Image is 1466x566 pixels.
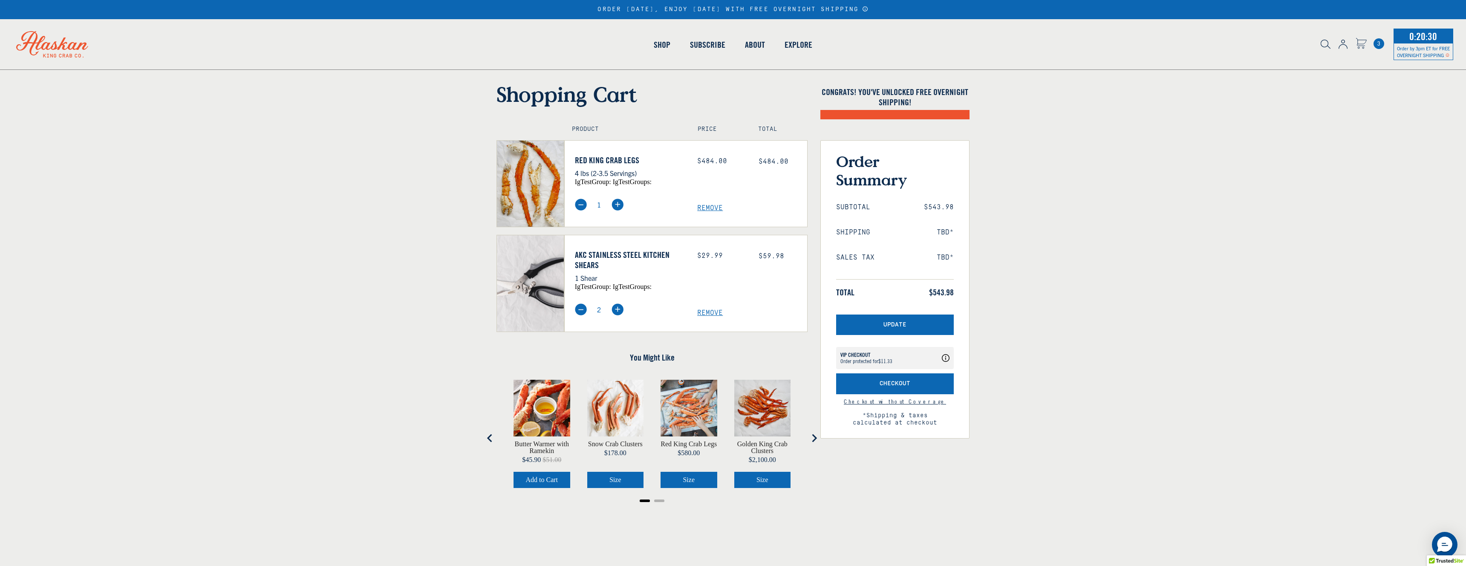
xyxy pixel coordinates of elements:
[661,472,717,488] button: Select Red King Crab Legs size
[759,252,784,260] span: $59.98
[575,283,611,290] span: igTestGroup:
[735,20,775,69] a: About
[613,178,652,185] span: igTestGroups:
[575,178,611,185] span: igTestGroup:
[836,315,954,335] button: Update
[698,126,739,133] h4: Price
[575,155,685,165] a: Red King Crab Legs
[612,199,623,211] img: plus
[1356,38,1367,50] a: Cart
[587,472,644,488] button: Select Snow Crab Clusters size
[805,430,822,447] button: Next slide
[1339,40,1348,49] img: account
[683,476,695,483] span: Size
[514,441,570,454] a: View Butter Warmer with Ramekin
[604,449,626,456] span: $178.00
[496,497,808,503] ul: Select a slide to show
[836,287,854,297] span: Total
[1407,28,1439,45] span: 0:20:30
[883,321,906,329] span: Update
[734,380,791,436] img: Golden king crab cluster on parchment paper
[836,228,870,237] span: Shipping
[575,250,685,270] a: AKC Stainless Steel Kitchen Shears
[924,203,954,211] span: $543.98
[640,500,650,502] button: Go to page 1
[726,371,799,497] div: product
[613,283,652,290] span: igTestGroups:
[572,126,680,133] h4: Product
[4,19,100,69] img: Alaskan King Crab Co. logo
[697,204,807,212] a: Remove
[734,472,791,488] button: Select Golden King Crab Clusters size
[929,287,954,297] span: $543.98
[678,449,700,456] span: $580.00
[1374,38,1384,49] a: Cart
[836,347,954,369] div: Coverage Options
[525,476,558,483] span: Add to Cart
[1397,45,1450,58] span: Order by 3pm ET for FREE OVERNIGHT SHIPPING
[496,82,808,107] h1: Shopping Cart
[497,235,564,332] img: AKC Stainless Steel Kitchen Shears - 1 Shear
[880,380,910,387] span: Checkout
[514,380,570,436] img: View Butter Warmer with Ramekin
[612,303,623,315] img: plus
[575,167,685,179] p: 4 lbs (2-3.5 Servings)
[1374,38,1384,49] span: 3
[505,371,579,497] div: product
[1321,40,1330,49] img: search
[1432,532,1457,557] div: Messenger Dummy Widget
[661,441,717,448] a: View Red King Crab Legs
[1446,52,1449,58] span: Shipping Notice Icon
[758,126,800,133] h4: Total
[496,352,808,363] h4: You Might Like
[482,430,499,447] button: Go to last slide
[522,456,541,463] span: $45.90
[644,20,680,69] a: Shop
[836,373,954,394] button: Checkout with Shipping Protection included for an additional fee as listed above
[575,303,587,315] img: minus
[840,352,892,364] div: Order protected for $11.33
[836,404,954,427] span: *Shipping & taxes calculated at checkout
[497,141,564,227] img: Red King Crab Legs - 4 lbs (2-3.5 Servings)
[759,158,788,165] span: $484.00
[836,203,870,211] span: Subtotal
[652,371,726,497] div: product
[514,472,570,488] button: Add the product, Butter Warmer with Ramekin to Cart
[543,456,561,463] span: $51.00
[587,380,644,436] img: Snow Crab Clusters
[579,371,652,497] div: product
[836,254,874,262] span: Sales Tax
[844,398,946,405] a: Continue to checkout without Shipping Protection
[575,199,587,211] img: minus
[697,252,746,260] div: $29.99
[575,272,685,283] p: 1 Shear
[756,476,768,483] span: Size
[654,500,664,502] button: Go to page 2
[820,87,970,107] h4: Congrats! You've unlocked FREE OVERNIGHT SHIPPING!
[697,309,807,317] a: Remove
[836,152,954,189] h3: Order Summary
[680,20,735,69] a: Subscribe
[734,441,791,454] a: View Golden King Crab Clusters
[836,343,954,373] div: route shipping protection selector element
[609,476,621,483] span: Size
[697,157,746,165] div: $484.00
[597,6,868,13] div: ORDER [DATE], ENJOY [DATE] WITH FREE OVERNIGHT SHIPPING
[862,6,869,12] a: Announcement Bar Modal
[749,456,776,463] span: $2,100.00
[775,20,822,69] a: Explore
[661,380,717,436] img: Red King Crab Legs
[588,441,643,448] a: View Snow Crab Clusters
